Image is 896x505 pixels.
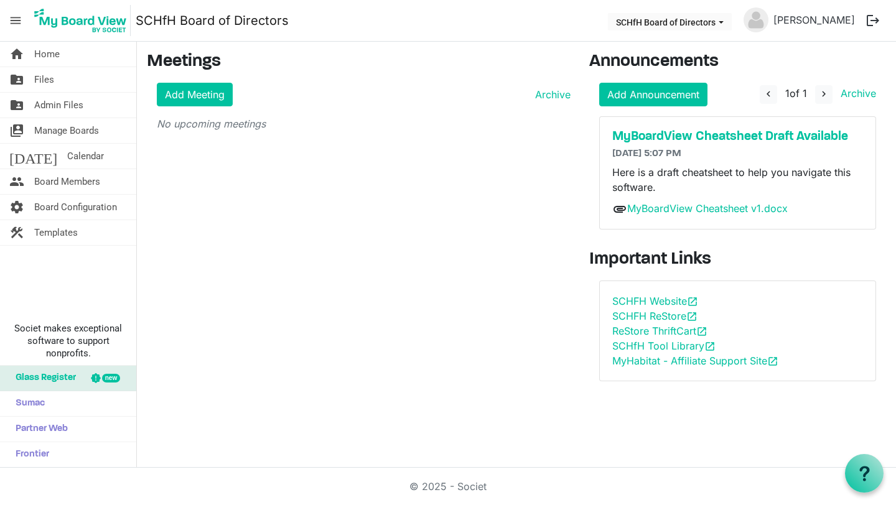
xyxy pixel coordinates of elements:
span: menu [4,9,27,32]
a: SCHfH Tool Libraryopen_in_new [612,340,716,352]
button: logout [860,7,886,34]
span: Board Members [34,169,100,194]
a: SCHFH Websiteopen_in_new [612,295,698,307]
span: Templates [34,220,78,245]
span: Admin Files [34,93,83,118]
a: SCHFH ReStoreopen_in_new [612,310,698,322]
span: [DATE] 5:07 PM [612,149,681,159]
span: open_in_new [686,311,698,322]
h3: Meetings [147,52,571,73]
h3: Important Links [589,249,887,271]
a: My Board View Logo [30,5,136,36]
a: MyBoardView Cheatsheet Draft Available [612,129,864,144]
span: Calendar [67,144,104,169]
span: people [9,169,24,194]
span: open_in_new [696,326,707,337]
img: My Board View Logo [30,5,131,36]
span: settings [9,195,24,220]
a: Archive [836,87,876,100]
span: Sumac [9,391,45,416]
span: attachment [612,202,627,216]
a: © 2025 - Societ [409,480,487,493]
a: MyBoardView Cheatsheet v1.docx [627,202,788,215]
a: MyHabitat - Affiliate Support Siteopen_in_new [612,354,778,367]
p: Here is a draft cheatsheet to help you navigate this software. [612,165,864,195]
button: navigate_next [815,85,833,104]
span: switch_account [9,118,24,143]
span: [DATE] [9,144,57,169]
span: home [9,42,24,67]
button: navigate_before [760,85,777,104]
a: Archive [530,87,571,102]
span: navigate_before [763,88,774,100]
span: 1 [785,87,790,100]
div: new [102,374,120,382]
span: Manage Boards [34,118,99,143]
a: Add Announcement [599,83,707,106]
a: SCHfH Board of Directors [136,8,289,33]
span: Partner Web [9,417,68,442]
span: open_in_new [767,356,778,367]
span: Board Configuration [34,195,117,220]
a: [PERSON_NAME] [768,7,860,32]
h3: Announcements [589,52,887,73]
span: Files [34,67,54,92]
span: Societ makes exceptional software to support nonprofits. [6,322,131,359]
span: Home [34,42,60,67]
span: of 1 [785,87,807,100]
span: open_in_new [704,341,716,352]
span: navigate_next [818,88,829,100]
span: folder_shared [9,93,24,118]
span: construction [9,220,24,245]
span: open_in_new [687,296,698,307]
p: No upcoming meetings [157,116,571,131]
button: SCHfH Board of Directors dropdownbutton [608,13,732,30]
span: Glass Register [9,366,76,391]
img: no-profile-picture.svg [744,7,768,32]
a: Add Meeting [157,83,233,106]
a: ReStore ThriftCartopen_in_new [612,325,707,337]
span: Frontier [9,442,49,467]
span: folder_shared [9,67,24,92]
